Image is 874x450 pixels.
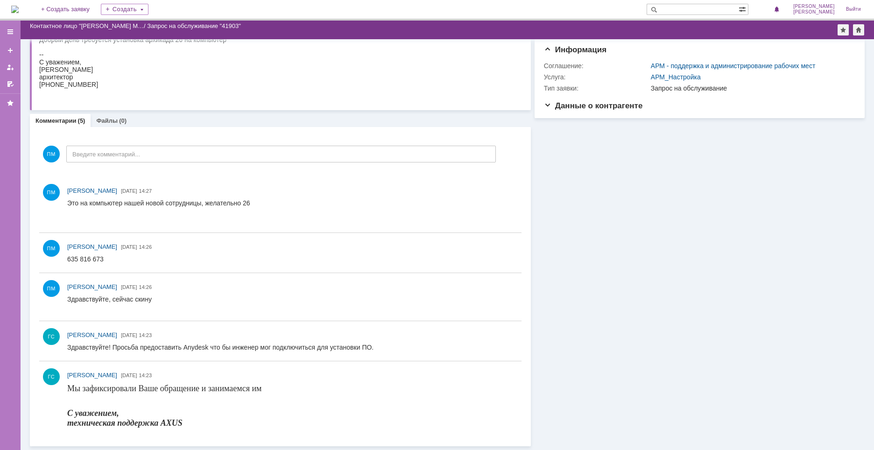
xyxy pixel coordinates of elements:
div: / [30,22,147,29]
div: (0) [119,117,127,124]
a: Мои заявки [3,60,18,75]
a: Создать заявку [3,43,18,58]
span: [DATE] [121,188,137,194]
span: 14:27 [139,188,152,194]
span: 14:26 [139,244,152,250]
span: [PERSON_NAME] [67,372,117,379]
div: Запрос на обслуживание [651,84,851,92]
a: [PERSON_NAME] [67,330,117,340]
a: [PERSON_NAME] [67,282,117,292]
a: Файлы [96,117,118,124]
a: [PERSON_NAME] [67,186,117,196]
span: 14:23 [139,332,152,338]
span: [PERSON_NAME] [67,331,117,338]
span: 14:23 [139,373,152,378]
span: [PERSON_NAME] [793,4,835,9]
span: [PERSON_NAME] [67,187,117,194]
div: (5) [78,117,85,124]
span: [PERSON_NAME] [67,283,117,290]
a: Перейти на домашнюю страницу [11,6,19,13]
div: Соглашение: [544,62,649,70]
a: АРМ_Настройка [651,73,701,81]
span: [DATE] [121,284,137,290]
div: Сделать домашней страницей [853,24,864,35]
span: Данные о контрагенте [544,101,643,110]
a: Комментарии [35,117,77,124]
span: [DATE] [121,332,137,338]
span: ПМ [43,146,60,162]
span: [PERSON_NAME] [67,243,117,250]
div: Тип заявки: [544,84,649,92]
img: logo [11,6,19,13]
div: Запрос на обслуживание "41903" [147,22,241,29]
a: Контактное лицо "[PERSON_NAME] М… [30,22,144,29]
span: 14:26 [139,284,152,290]
div: Создать [101,4,148,15]
a: [PERSON_NAME] [67,371,117,380]
span: [DATE] [121,244,137,250]
div: Добавить в избранное [838,24,849,35]
span: [DATE] [121,373,137,378]
a: [PERSON_NAME] [67,242,117,252]
a: Мои согласования [3,77,18,91]
span: [PERSON_NAME] [793,9,835,15]
span: Расширенный поиск [739,4,748,13]
a: АРМ - поддержка и администрирование рабочих мест [651,62,816,70]
span: Информация [544,45,606,54]
div: Услуга: [544,73,649,81]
